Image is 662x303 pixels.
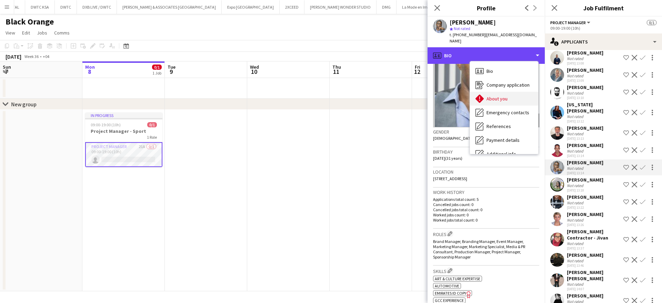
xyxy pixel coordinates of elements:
[567,287,621,291] div: [DATE] 14:07
[567,90,585,96] div: Not rated
[85,113,162,118] div: In progress
[567,171,603,175] div: [DATE] 13:14
[222,0,280,14] button: Expo [GEOGRAPHIC_DATA]
[487,151,516,157] span: Additional info
[85,128,162,134] h3: Project Manager - Sport
[84,68,95,76] span: 8
[22,30,30,36] span: Edit
[91,122,121,127] span: 09:00-19:00 (10h)
[435,298,464,303] span: GCC Experience
[433,136,474,141] span: [DEMOGRAPHIC_DATA]
[43,54,49,59] div: +04
[470,147,538,161] div: Additional info
[6,53,21,60] div: [DATE]
[435,276,480,281] span: Art & Culture Expertise
[567,269,621,282] div: [PERSON_NAME] [PERSON_NAME]
[433,197,539,202] p: Applications total count: 5
[567,183,585,188] div: Not rated
[470,106,538,119] div: Emergency contacts
[567,67,603,73] div: [PERSON_NAME]
[85,64,95,70] span: Mon
[167,68,175,76] span: 9
[23,54,40,59] span: Week 36
[250,64,259,70] span: Wed
[168,64,175,70] span: Tue
[433,239,525,260] span: Brand Manager, Branding Manager, Event Manager, Marketing Manager, Marketing Specialist, Media & ...
[567,142,603,148] div: [PERSON_NAME]
[433,189,539,195] h3: Work history
[433,207,539,212] p: Cancelled jobs total count: 0
[545,33,662,50] div: Applicants
[37,30,47,36] span: Jobs
[11,101,37,108] div: New group
[433,230,539,237] h3: Roles
[567,148,585,154] div: Not rated
[567,246,621,251] div: [DATE] 13:37
[567,252,603,258] div: [PERSON_NAME]
[117,0,222,14] button: [PERSON_NAME] & ASSOCIATES [GEOGRAPHIC_DATA]
[249,68,259,76] span: 10
[550,20,591,25] button: Project Manager
[550,20,586,25] span: Project Manager
[567,96,603,100] div: [DATE] 13:10
[25,0,55,14] button: DWTC KSA
[567,84,603,90] div: [PERSON_NAME]
[152,65,162,70] span: 0/1
[567,50,603,56] div: [PERSON_NAME]
[567,200,585,205] div: Not rated
[567,101,621,114] div: [US_STATE][PERSON_NAME]
[54,30,70,36] span: Comms
[415,64,420,70] span: Fri
[567,136,603,141] div: [DATE] 13:13
[55,0,77,14] button: DWTC
[550,26,656,31] div: 09:00-19:00 (10h)
[567,194,603,200] div: [PERSON_NAME]
[567,263,603,268] div: [DATE] 13:46
[3,28,18,37] a: View
[567,205,603,210] div: [DATE] 13:22
[450,32,485,37] span: t. [PHONE_NUMBER]
[304,0,377,14] button: [PERSON_NAME] WONDER STUDIO
[280,0,304,14] button: 2XCEED
[331,68,341,76] span: 11
[487,68,493,74] span: Bio
[428,47,545,64] div: Bio
[470,119,538,133] div: References
[567,228,621,241] div: [PERSON_NAME] Contractor - Jivan
[487,137,520,143] span: Payment details
[433,169,539,175] h3: Location
[147,122,157,127] span: 0/1
[433,24,539,127] img: Crew avatar or photo
[34,28,50,37] a: Jobs
[433,202,539,207] p: Cancelled jobs count: 0
[433,267,539,274] h3: Skills
[454,26,470,31] span: Not rated
[567,282,585,287] div: Not rated
[567,217,585,223] div: Not rated
[567,258,585,263] div: Not rated
[567,159,603,166] div: [PERSON_NAME]
[487,109,529,116] span: Emergency contacts
[433,149,539,155] h3: Birthday
[85,113,162,167] app-job-card: In progress09:00-19:00 (10h)0/1Project Manager - Sport1 RoleProject Manager21A0/109:00-19:00 (10h)
[147,135,157,140] span: 1 Role
[567,125,603,131] div: [PERSON_NAME]
[6,17,54,27] h1: Black Orange
[450,32,537,43] span: | [EMAIL_ADDRESS][DOMAIN_NAME]
[487,123,511,129] span: References
[567,293,603,299] div: [PERSON_NAME]
[487,96,508,102] span: About you
[3,64,11,70] span: Sun
[433,212,539,217] p: Worked jobs count: 0
[470,64,538,78] div: Bio
[332,64,341,70] span: Thu
[397,0,442,14] button: La Mode en Images
[19,28,33,37] a: Edit
[433,129,539,135] h3: Gender
[487,82,530,88] span: Company application
[567,78,603,83] div: [DATE] 13:09
[567,61,603,66] div: [DATE] 13:08
[428,3,545,12] h3: Profile
[567,177,603,183] div: [PERSON_NAME]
